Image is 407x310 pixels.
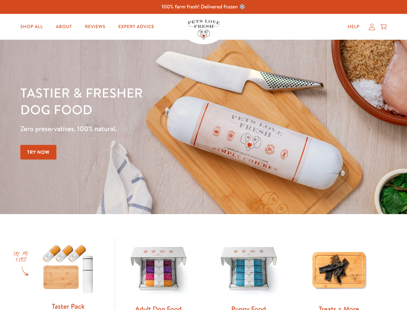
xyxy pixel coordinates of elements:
img: Pets Love Fresh [188,20,220,39]
a: Help [343,20,365,33]
h1: Tastier & fresher dog food [20,84,265,118]
a: Try Now [20,145,56,160]
a: Reviews [80,20,110,33]
a: About [51,20,77,33]
a: Expert Advice [113,20,160,33]
p: Zero preservatives. 100% natural. [20,123,265,135]
a: Shop All [15,20,48,33]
